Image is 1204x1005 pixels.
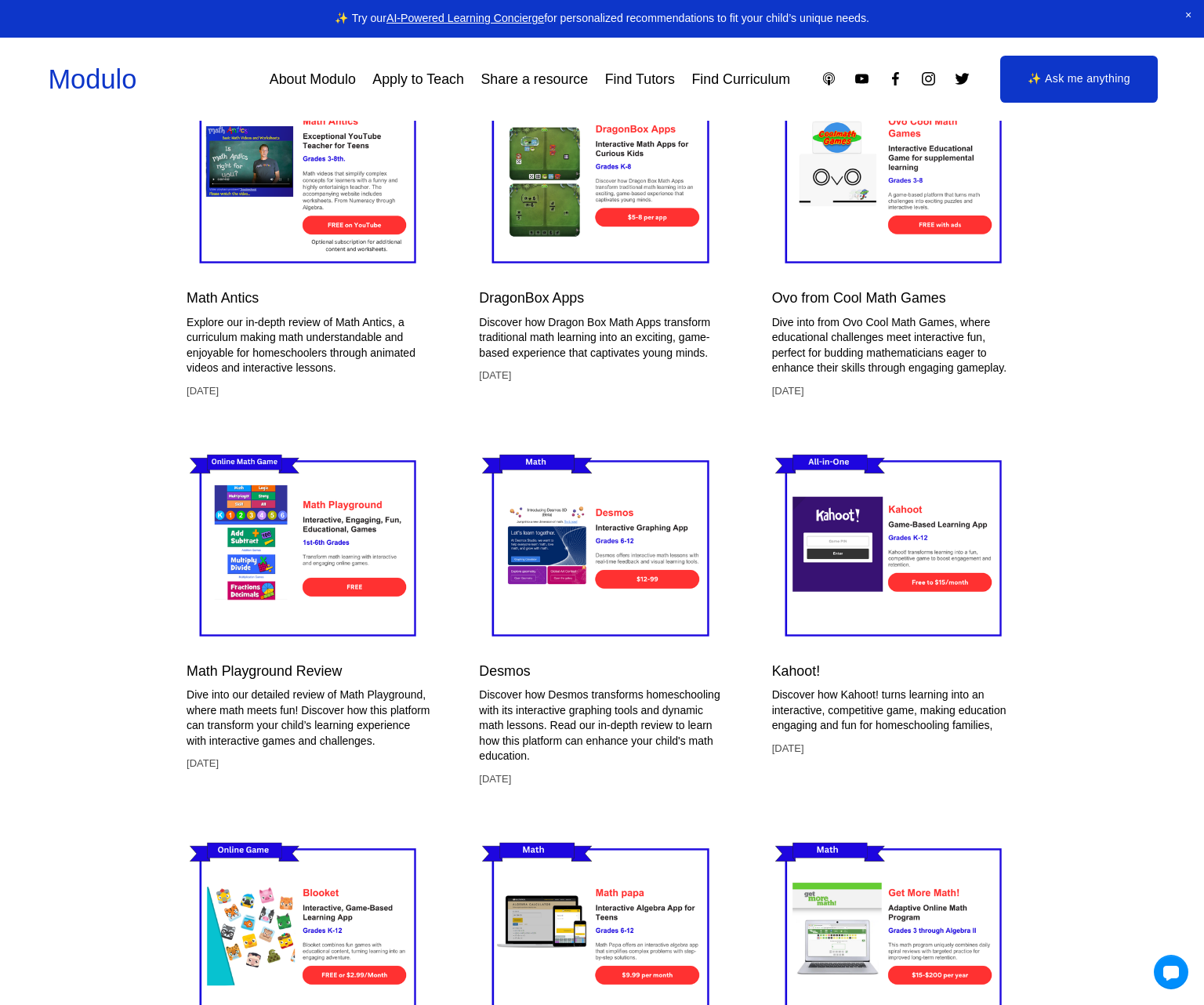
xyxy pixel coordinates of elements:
img: Ovo from Cool Math Games [772,73,1017,278]
img: Math Playground Review [187,445,432,651]
img: Math Antics [187,73,432,278]
a: Math Playground Review [187,663,342,679]
a: ✨ Ask me anything [1000,56,1158,102]
p: Dive into from Ovo Cool Math Games, where educational challenges meet interactive fun, perfect fo... [772,315,1017,376]
a: Twitter [954,71,970,87]
a: Instagram [920,71,937,87]
a: Apple Podcasts [821,71,837,87]
a: Math Antics [187,290,259,306]
time: [DATE] [187,384,219,398]
a: About Modulo [270,65,356,93]
a: Apply to Teach [372,65,464,93]
a: Facebook [887,71,904,87]
a: Desmos [479,663,530,679]
a: AI-Powered Learning Concierge [386,12,544,24]
a: Share a resource [481,65,588,93]
time: [DATE] [479,772,511,786]
a: Kahoot! [772,663,820,679]
time: [DATE] [479,368,511,383]
time: [DATE] [187,756,219,771]
p: Discover how Kahoot! turns learning into an interactive, competitive game, making education engag... [772,688,1017,734]
a: DragonBox Apps [479,290,584,306]
img: Desmos [479,445,724,651]
a: Find Tutors [605,65,675,93]
a: Modulo [48,64,136,94]
a: YouTube [854,71,870,87]
time: [DATE] [772,384,804,398]
a: Find Curriculum [691,65,790,93]
img: Kahoot! [772,445,1017,651]
p: Explore our in-depth review of Math Antics, a curriculum making math understandable and enjoyable... [187,315,432,376]
a: Ovo from Cool Math Games [772,290,946,306]
p: Dive into our detailed review of Math Playground, where math meets fun! Discover how this platfor... [187,688,432,749]
p: Discover how Desmos transforms homeschooling with its interactive graphing tools and dynamic math... [479,688,724,764]
time: [DATE] [772,742,804,756]
p: Discover how Dragon Box Math Apps transform traditional math learning into an exciting, game-base... [479,315,724,361]
img: DragonBox Apps [479,73,724,278]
